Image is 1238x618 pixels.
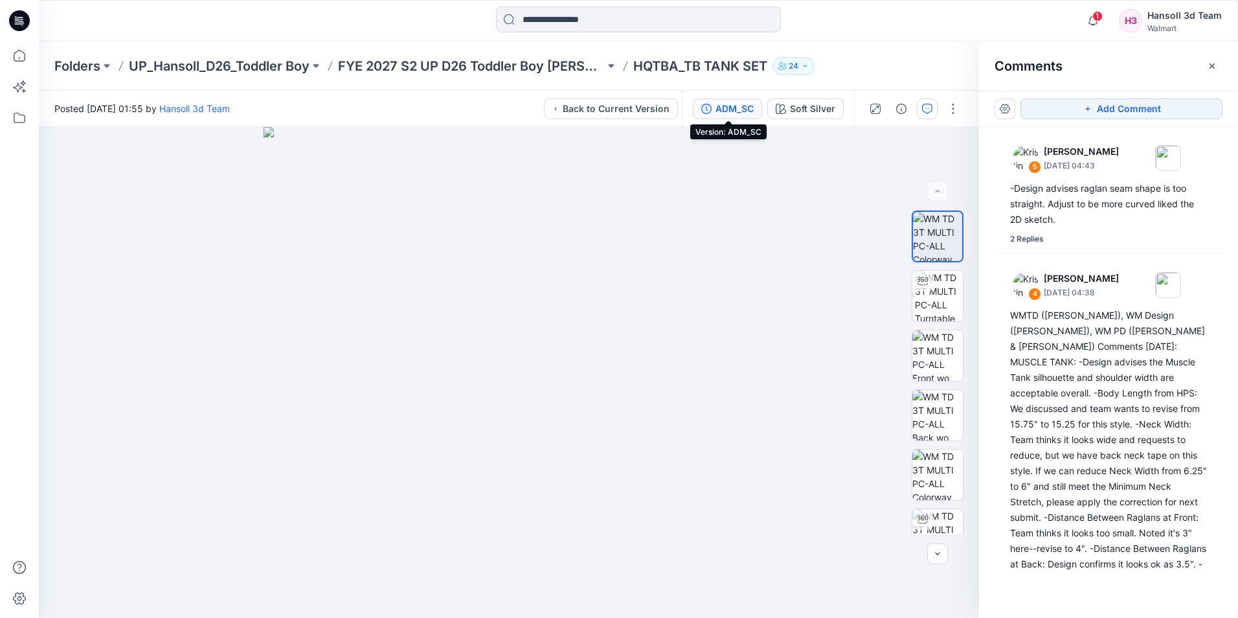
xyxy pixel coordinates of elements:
[772,57,815,75] button: 24
[913,212,962,261] img: WM TD 3T MULTI PC-ALL Colorway wo Avatar
[693,98,762,119] button: ADM_SC
[1147,8,1222,23] div: Hansoll 3d Team
[912,330,963,381] img: WM TD 3T MULTI PC-ALL Front wo Avatar
[1044,159,1119,172] p: [DATE] 04:43
[54,57,100,75] a: Folders
[912,390,963,441] img: WM TD 3T MULTI PC-ALL Back wo Avatar
[1119,9,1142,32] div: H3
[995,58,1063,74] h2: Comments
[1028,288,1041,301] div: 4
[1010,181,1207,227] div: -Design advises raglan seam shape is too straight. Adjust to be more curved liked the 2D sketch.
[1010,233,1044,246] div: 2 Replies
[915,271,963,321] img: WM TD 3T MULTI PC-ALL Turntable with Avatar
[767,98,844,119] button: Soft Silver
[129,57,309,75] a: UP_Hansoll_D26_Toddler Boy
[1044,286,1119,299] p: [DATE] 04:38
[1044,271,1119,286] p: [PERSON_NAME]
[1013,145,1039,171] img: Kristin Veit
[633,57,767,75] p: HQTBA_TB TANK SET
[1044,144,1119,159] p: [PERSON_NAME]
[159,103,230,114] a: Hansoll 3d Team
[264,127,754,618] img: eyJhbGciOiJIUzI1NiIsImtpZCI6IjAiLCJzbHQiOiJzZXMiLCJ0eXAiOiJKV1QifQ.eyJkYXRhIjp7InR5cGUiOiJzdG9yYW...
[715,102,754,116] div: ADM_SC
[790,102,835,116] div: Soft Silver
[1013,272,1039,298] img: Kristin Veit
[1020,98,1222,119] button: Add Comment
[1092,11,1103,21] span: 1
[1028,161,1041,174] div: 5
[891,98,912,119] button: Details
[1147,23,1222,33] div: Walmart
[544,98,678,119] button: Back to Current Version
[789,59,798,73] p: 24
[338,57,605,75] a: FYE 2027 S2 UP D26 Toddler Boy [PERSON_NAME]
[54,102,230,115] span: Posted [DATE] 01:55 by
[912,450,963,500] img: WM TD 3T MULTI PC-ALL Colorway wo Avatar
[912,509,963,560] img: WM TD 3T MULTI PC-ALL Turntable with Avatar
